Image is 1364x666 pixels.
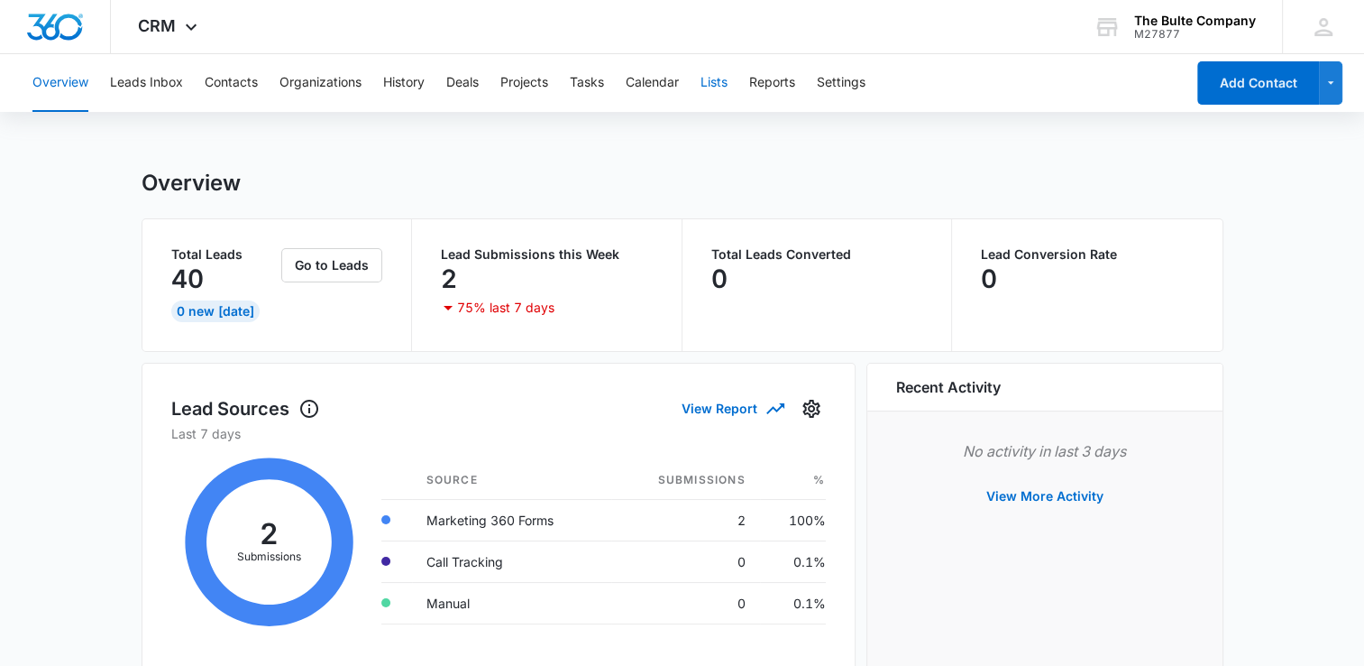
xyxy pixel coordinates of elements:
[711,264,728,293] p: 0
[611,461,760,500] th: Submissions
[611,541,760,582] td: 0
[570,54,604,112] button: Tasks
[138,16,176,35] span: CRM
[760,499,826,541] td: 100%
[760,582,826,624] td: 0.1%
[441,264,457,293] p: 2
[896,376,1001,398] h6: Recent Activity
[981,248,1194,261] p: Lead Conversion Rate
[32,54,88,112] button: Overview
[700,54,728,112] button: Lists
[797,394,826,423] button: Settings
[1197,61,1319,105] button: Add Contact
[412,582,611,624] td: Manual
[760,461,826,500] th: %
[760,541,826,582] td: 0.1%
[281,248,382,282] button: Go to Leads
[968,475,1121,518] button: View More Activity
[171,424,826,443] p: Last 7 days
[171,248,279,261] p: Total Leads
[279,54,362,112] button: Organizations
[711,248,923,261] p: Total Leads Converted
[281,257,382,273] a: Go to Leads
[896,440,1194,462] p: No activity in last 3 days
[412,461,611,500] th: Source
[446,54,479,112] button: Deals
[500,54,548,112] button: Projects
[1134,14,1256,28] div: account name
[441,248,653,261] p: Lead Submissions this Week
[110,54,183,112] button: Leads Inbox
[626,54,679,112] button: Calendar
[171,395,320,422] h1: Lead Sources
[171,301,260,322] div: 0 New [DATE]
[171,264,204,293] p: 40
[205,54,258,112] button: Contacts
[682,393,783,424] button: View Report
[817,54,865,112] button: Settings
[1134,28,1256,41] div: account id
[749,54,795,112] button: Reports
[383,54,425,112] button: History
[611,582,760,624] td: 0
[412,541,611,582] td: Call Tracking
[457,301,554,314] p: 75% last 7 days
[611,499,760,541] td: 2
[412,499,611,541] td: Marketing 360 Forms
[142,170,241,197] h1: Overview
[981,264,997,293] p: 0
